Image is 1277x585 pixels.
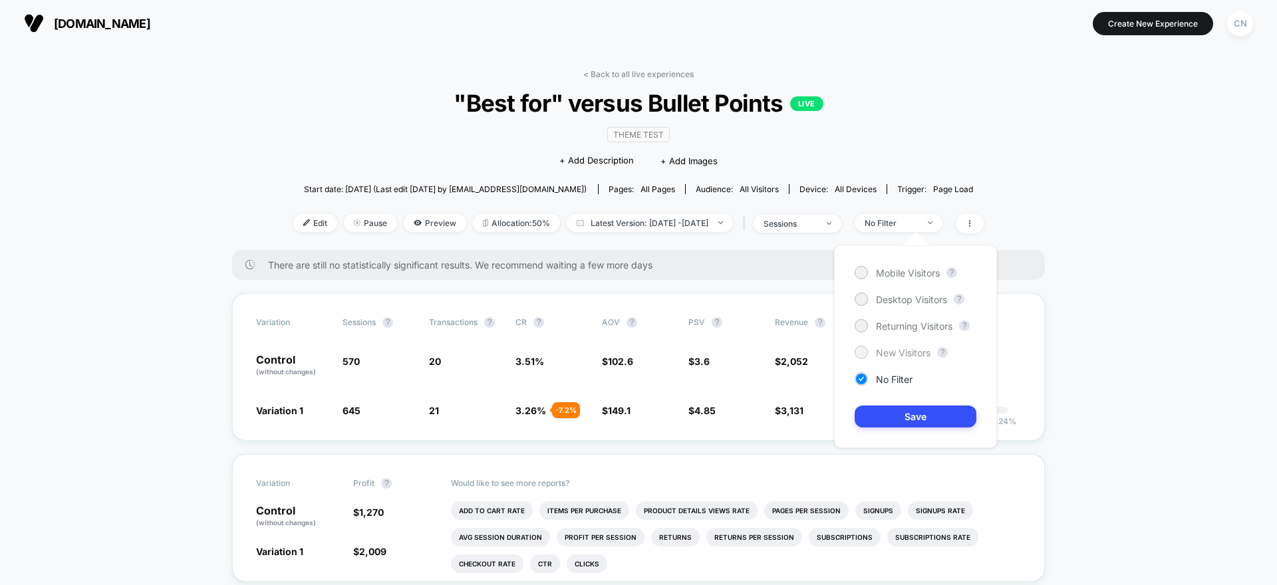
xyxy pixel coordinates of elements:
[256,478,329,489] span: Variation
[855,406,976,427] button: Save
[473,214,560,232] span: Allocation: 50%
[694,405,716,416] span: 4.85
[484,317,495,328] button: ?
[718,221,723,224] img: end
[451,501,533,520] li: Add To Cart Rate
[876,320,952,332] span: Returning Visitors
[781,405,803,416] span: 3,131
[640,184,675,194] span: all pages
[552,402,580,418] div: - 7.2 %
[636,501,758,520] li: Product Details Views Rate
[404,214,466,232] span: Preview
[865,218,918,228] div: No Filter
[694,356,710,367] span: 3.6
[602,405,631,416] span: $
[706,528,802,546] li: Returns Per Session
[815,317,825,328] button: ?
[343,356,360,367] span: 570
[908,501,973,520] li: Signups Rate
[775,356,808,367] span: $
[946,267,957,278] button: ?
[608,405,631,416] span: 149.1
[959,320,970,331] button: ?
[835,184,877,194] span: all devices
[688,356,710,367] span: $
[268,259,1018,271] span: There are still no statistically significant results. We recommend waiting a few more days
[928,221,932,224] img: end
[451,554,523,573] li: Checkout Rate
[775,405,803,416] span: $
[24,13,44,33] img: Visually logo
[740,214,754,233] span: |
[429,317,478,327] span: Transactions
[583,69,694,79] a: < Back to all live experiences
[781,356,808,367] span: 2,052
[954,294,964,304] button: ?
[827,222,831,225] img: end
[515,317,527,327] span: CR
[353,546,386,557] span: $
[577,219,584,226] img: calendar
[559,154,634,168] span: + Add Description
[809,528,881,546] li: Subscriptions
[54,17,150,31] span: [DOMAIN_NAME]
[876,267,940,279] span: Mobile Visitors
[256,405,303,416] span: Variation 1
[343,317,376,327] span: Sessions
[933,184,973,194] span: Page Load
[608,356,633,367] span: 102.6
[557,528,644,546] li: Profit Per Session
[304,184,587,194] span: Start date: [DATE] (Last edit [DATE] by [EMAIL_ADDRESS][DOMAIN_NAME])
[381,478,392,489] button: ?
[20,13,154,34] button: [DOMAIN_NAME]
[256,505,340,528] p: Control
[660,156,718,166] span: + Add Images
[764,219,817,229] div: sessions
[887,528,978,546] li: Subscriptions Rate
[609,184,675,194] div: Pages:
[651,528,700,546] li: Returns
[354,219,360,226] img: end
[515,405,546,416] span: 3.26 %
[328,89,949,117] span: "Best for" versus Bullet Points
[876,347,930,358] span: New Visitors
[533,317,544,328] button: ?
[627,317,637,328] button: ?
[602,317,620,327] span: AOV
[790,96,823,111] p: LIVE
[293,214,337,232] span: Edit
[602,356,633,367] span: $
[1223,10,1257,37] button: CN
[344,214,397,232] span: Pause
[688,405,716,416] span: $
[937,347,948,358] button: ?
[764,501,849,520] li: Pages Per Session
[451,528,550,546] li: Avg Session Duration
[429,356,441,367] span: 20
[382,317,393,328] button: ?
[789,184,887,194] span: Device:
[1093,12,1213,35] button: Create New Experience
[515,356,544,367] span: 3.51 %
[567,554,607,573] li: Clicks
[607,127,670,142] span: Theme Test
[688,317,705,327] span: PSV
[343,405,360,416] span: 645
[740,184,779,194] span: All Visitors
[256,368,316,376] span: (without changes)
[530,554,560,573] li: Ctr
[256,519,316,526] span: (without changes)
[451,478,1022,488] p: Would like to see more reports?
[696,184,779,194] div: Audience:
[353,507,384,518] span: $
[1227,11,1253,37] div: CN
[483,219,488,227] img: rebalance
[359,546,386,557] span: 2,009
[712,317,722,328] button: ?
[876,294,947,305] span: Desktop Visitors
[359,507,384,518] span: 1,270
[256,546,303,557] span: Variation 1
[429,405,439,416] span: 21
[256,354,329,377] p: Control
[775,317,808,327] span: Revenue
